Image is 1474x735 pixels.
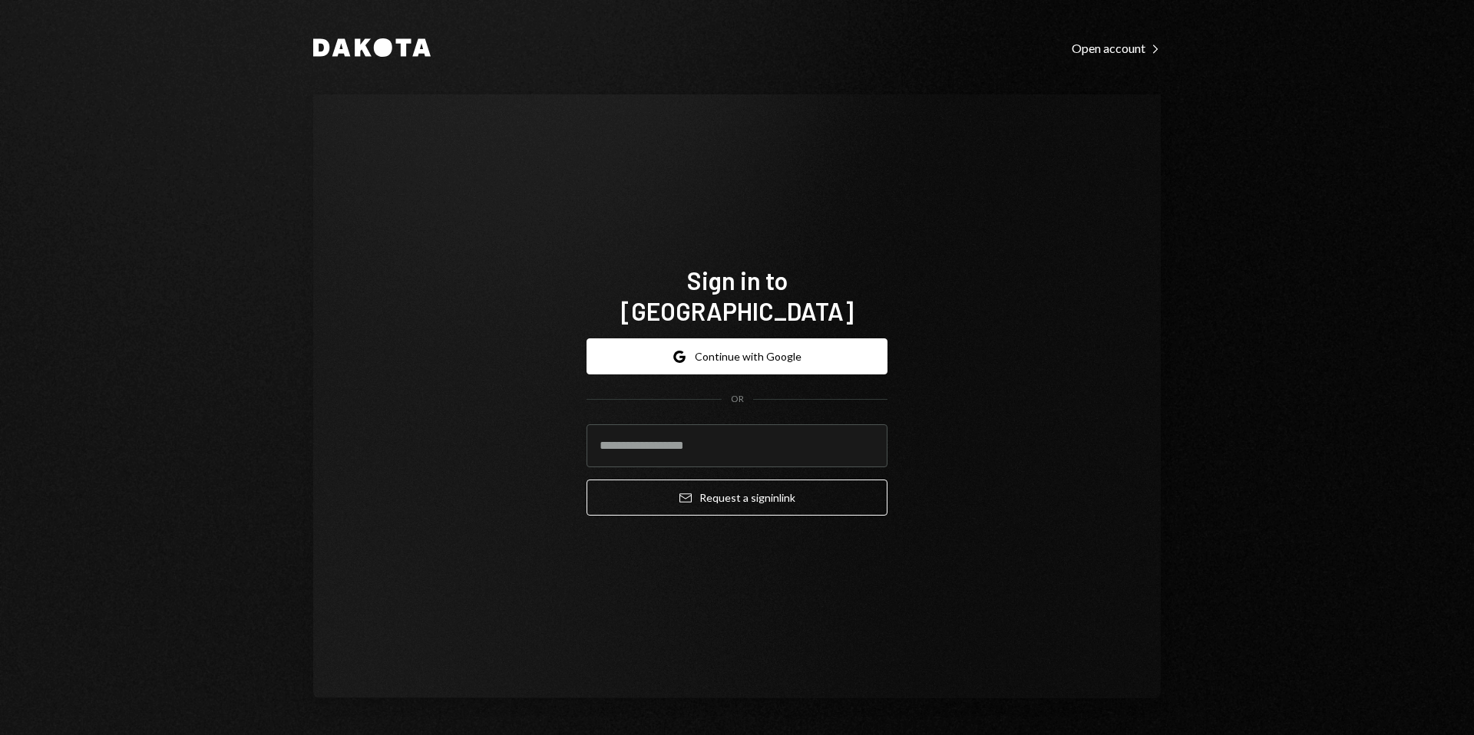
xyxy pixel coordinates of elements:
h1: Sign in to [GEOGRAPHIC_DATA] [587,265,887,326]
a: Open account [1072,39,1161,56]
div: Open account [1072,41,1161,56]
button: Continue with Google [587,338,887,374]
button: Request a signinlink [587,480,887,516]
div: OR [731,393,744,406]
